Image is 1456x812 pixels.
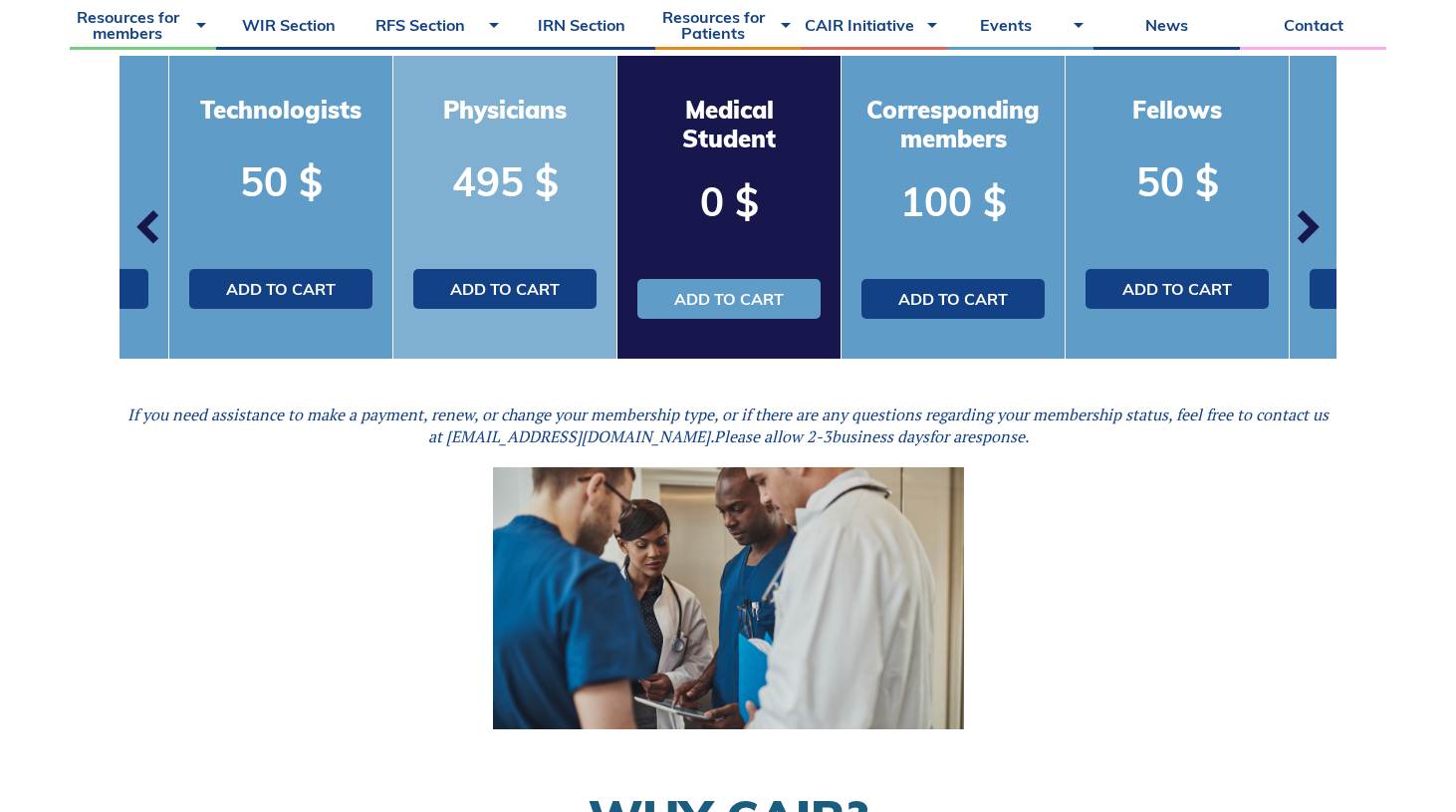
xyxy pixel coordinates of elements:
h3: Corresponding members [861,96,1045,153]
p: 50 $ [189,153,372,209]
p: 0 $ [637,173,821,229]
i: Please allow 2 [714,425,816,447]
a: Add to cart [189,269,372,309]
h3: Fellows [1086,96,1269,125]
i: business days [832,425,929,447]
p: 495 $ [413,153,597,209]
a: Add to cart [637,279,821,319]
h3: Physicians [413,96,597,125]
em: If you need assistance to make a payment, renew, or change your membership type, or if there are ... [127,404,1329,447]
span: -3 for a [714,425,1029,447]
h3: Medical Student [637,96,821,153]
h3: Technologists [189,96,372,125]
i: response. [961,425,1029,447]
a: Add to cart [861,279,1045,319]
p: 50 $ [1086,153,1269,209]
a: Add to cart [1086,269,1269,309]
p: 100 $ [861,173,1045,229]
a: Add to cart [413,269,597,309]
